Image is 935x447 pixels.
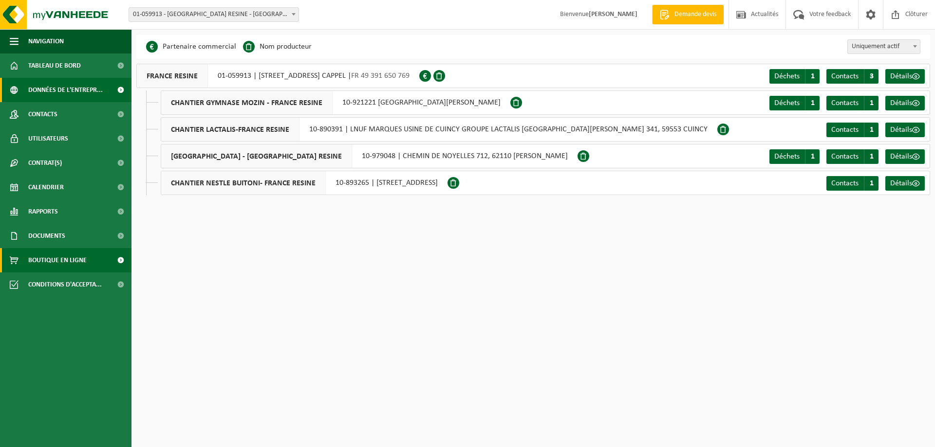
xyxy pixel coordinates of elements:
[161,118,299,141] span: CHANTIER LACTALIS-FRANCE RESINE
[769,149,820,164] a: Déchets 1
[28,126,68,151] span: Utilisateurs
[161,91,333,114] span: CHANTIER GYMNASE MOZIN - FRANCE RESINE
[774,153,800,161] span: Déchets
[589,11,637,18] strong: [PERSON_NAME]
[826,176,879,191] a: Contacts 1
[774,99,800,107] span: Déchets
[161,144,578,168] div: 10-979048 | CHEMIN DE NOYELLES 712, 62110 [PERSON_NAME]
[769,96,820,110] a: Déchets 1
[161,144,352,168] span: [GEOGRAPHIC_DATA] - [GEOGRAPHIC_DATA] RESINE
[136,64,419,88] div: 01-059913 | [STREET_ADDRESS] CAPPEL |
[847,39,920,54] span: Uniquement actif
[864,176,879,191] span: 1
[161,171,448,195] div: 10-893265 | [STREET_ADDRESS]
[161,117,717,142] div: 10-890391 | LNUF MARQUES USINE DE CUINCY GROUPE LACTALIS [GEOGRAPHIC_DATA][PERSON_NAME] 341, 5955...
[864,69,879,84] span: 3
[864,149,879,164] span: 1
[890,99,912,107] span: Détails
[831,72,859,80] span: Contacts
[848,40,920,54] span: Uniquement actif
[28,272,102,297] span: Conditions d'accepta...
[243,39,312,54] li: Nom producteur
[28,29,64,54] span: Navigation
[672,10,719,19] span: Demande devis
[161,90,510,115] div: 10-921221 [GEOGRAPHIC_DATA][PERSON_NAME]
[831,99,859,107] span: Contacts
[890,72,912,80] span: Détails
[28,78,103,102] span: Données de l'entrepr...
[28,151,62,175] span: Contrat(s)
[805,69,820,84] span: 1
[161,171,326,195] span: CHANTIER NESTLE BUITONI- FRANCE RESINE
[826,69,879,84] a: Contacts 3
[774,72,800,80] span: Déchets
[129,7,299,22] span: 01-059913 - FRANCE RESINE - ST JANS CAPPEL
[831,126,859,134] span: Contacts
[826,149,879,164] a: Contacts 1
[885,96,925,110] a: Détails
[885,123,925,137] a: Détails
[129,8,299,21] span: 01-059913 - FRANCE RESINE - ST JANS CAPPEL
[890,126,912,134] span: Détails
[864,123,879,137] span: 1
[885,69,925,84] a: Détails
[831,179,859,187] span: Contacts
[28,248,87,272] span: Boutique en ligne
[769,69,820,84] a: Déchets 1
[885,176,925,191] a: Détails
[652,5,724,24] a: Demande devis
[805,96,820,110] span: 1
[885,149,925,164] a: Détails
[890,179,912,187] span: Détails
[146,39,236,54] li: Partenaire commercial
[864,96,879,110] span: 1
[28,54,81,78] span: Tableau de bord
[826,96,879,110] a: Contacts 1
[28,175,64,199] span: Calendrier
[805,149,820,164] span: 1
[28,224,65,248] span: Documents
[831,153,859,161] span: Contacts
[28,102,57,126] span: Contacts
[137,64,208,88] span: FRANCE RESINE
[351,72,410,80] span: FR 49 391 650 769
[28,199,58,224] span: Rapports
[890,153,912,161] span: Détails
[826,123,879,137] a: Contacts 1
